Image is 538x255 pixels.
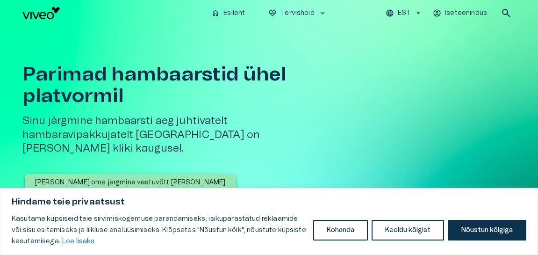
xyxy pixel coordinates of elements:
button: Nõustun kõigiga [448,220,526,240]
p: Tervishoid [280,8,315,18]
p: Esileht [223,8,245,18]
span: home [211,9,220,17]
a: Loe lisaks [62,238,95,245]
p: Kasutame küpsiseid teie sirvimiskogemuse parandamiseks, isikupärastatud reklaamide või sisu esita... [12,213,306,247]
p: [PERSON_NAME] oma järgmine vastuvõtt [PERSON_NAME] [35,178,226,188]
button: homeEsileht [208,7,250,20]
button: [PERSON_NAME] oma järgmine vastuvõtt [PERSON_NAME] [25,174,236,191]
p: EST [398,8,410,18]
span: search [501,7,512,19]
button: EST [384,7,424,20]
button: open search modal [497,4,516,22]
button: Iseteenindus [431,7,489,20]
p: Hindame teie privaatsust [12,197,526,208]
button: Kohanda [313,220,368,240]
span: ecg_heart [268,9,277,17]
img: Viveo logo [22,7,60,19]
button: Keeldu kõigist [372,220,444,240]
span: keyboard_arrow_down [318,9,327,17]
button: ecg_heartTervishoidkeyboard_arrow_down [265,7,330,20]
h1: Parimad hambaarstid ühel platvormil [22,64,325,107]
h5: Sinu järgmine hambaarsti aeg juhtivatelt hambaravipakkujatelt [GEOGRAPHIC_DATA] on [PERSON_NAME] ... [22,114,325,155]
p: Iseteenindus [445,8,487,18]
a: Navigate to homepage [22,7,204,19]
